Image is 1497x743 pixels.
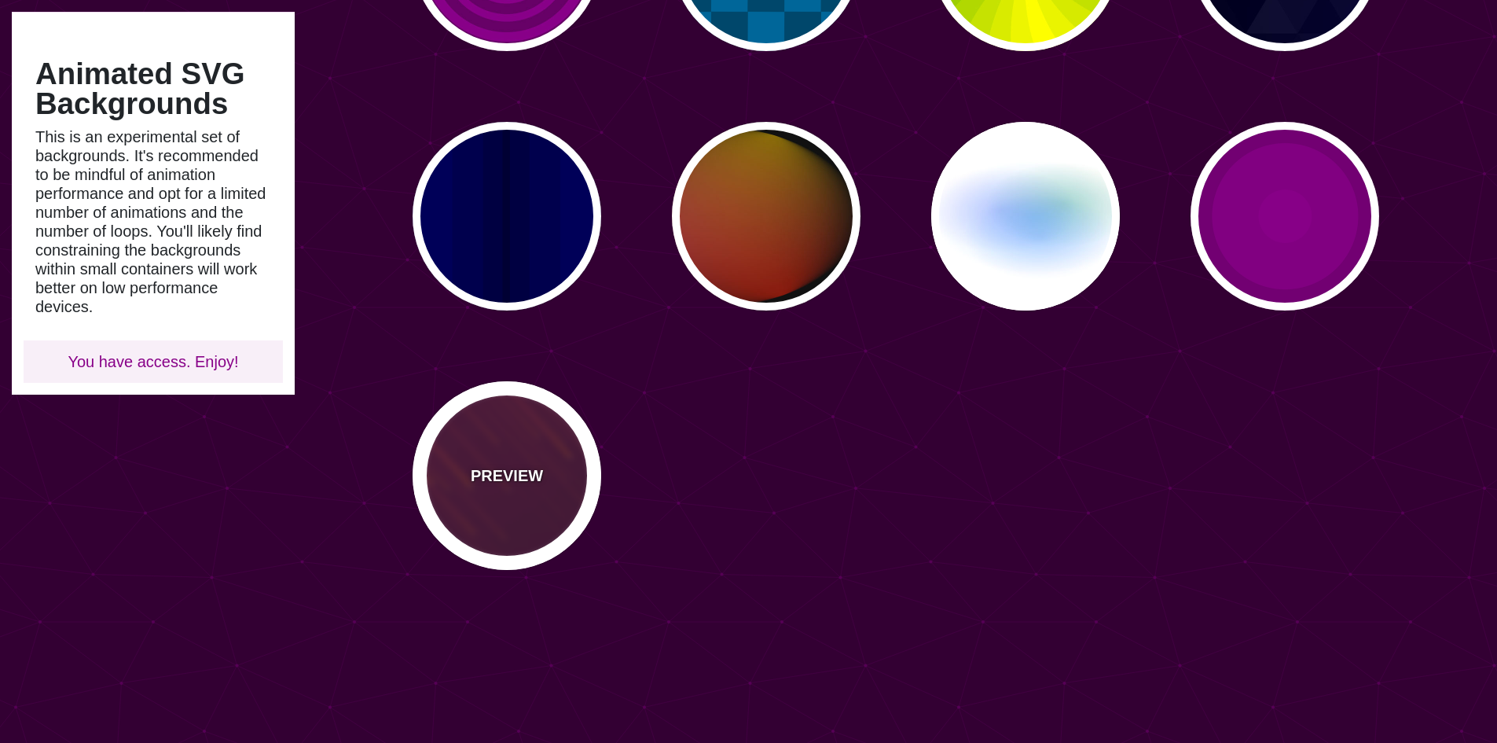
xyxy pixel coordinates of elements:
[35,127,271,316] p: This is an experimental set of backgrounds. It's recommended to be mindful of animation performan...
[931,122,1120,311] button: a subtle prismatic blur that spins
[672,122,860,311] button: an oval that spins with an everchanging gradient
[35,352,271,371] p: You have access. Enjoy!
[413,381,601,570] button: PREVIEWmoving streaks of red gradient lines over purple background
[471,464,543,487] p: PREVIEW
[1191,122,1379,311] button: purple embedded circles that ripple out
[413,122,601,311] button: blue curtain animation effect
[35,59,271,120] h1: Animated SVG Backgrounds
